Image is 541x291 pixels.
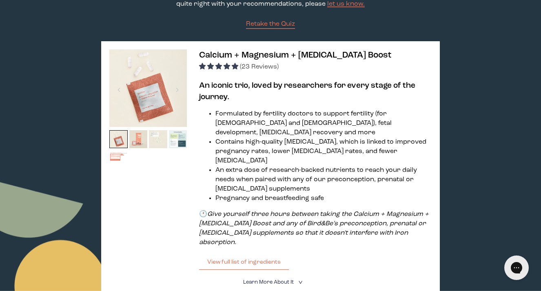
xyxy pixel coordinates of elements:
[215,166,432,194] li: An extra dose of research-backed nutrients to reach your daily needs when paired with any of our ...
[246,20,295,29] a: Retake the Quiz
[240,64,279,70] span: (23 Reviews)
[199,64,240,70] span: 4.83 stars
[169,130,187,149] img: thumbnail image
[296,280,304,284] i: <
[109,49,187,127] img: thumbnail image
[199,211,207,218] strong: 🕐
[215,138,432,166] li: Contains high-quality [MEDICAL_DATA], which is linked to improved pregnancy rates, lower [MEDICAL...
[246,21,295,27] span: Retake the Quiz
[199,82,415,101] b: An iconic trio, loved by researchers for every stage of the journey.
[500,253,533,283] iframe: Gorgias live chat messenger
[199,254,289,270] button: View full list of ingredients
[109,130,128,149] img: thumbnail image
[149,130,167,149] img: thumbnail image
[199,211,429,246] em: Give yourself three hours between taking the Calcium + Magnesium + [MEDICAL_DATA] Boost and any o...
[215,109,432,138] li: Formulated by fertility doctors to support fertility (for [DEMOGRAPHIC_DATA] and [DEMOGRAPHIC_DAT...
[243,280,294,285] span: Learn More About it
[243,278,298,286] summary: Learn More About it <
[215,195,324,202] span: Pregnancy and breastfeeding safe
[129,130,148,149] img: thumbnail image
[327,1,365,7] a: let us know.
[199,51,391,60] span: Calcium + Magnesium + [MEDICAL_DATA] Boost
[109,151,128,170] img: thumbnail image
